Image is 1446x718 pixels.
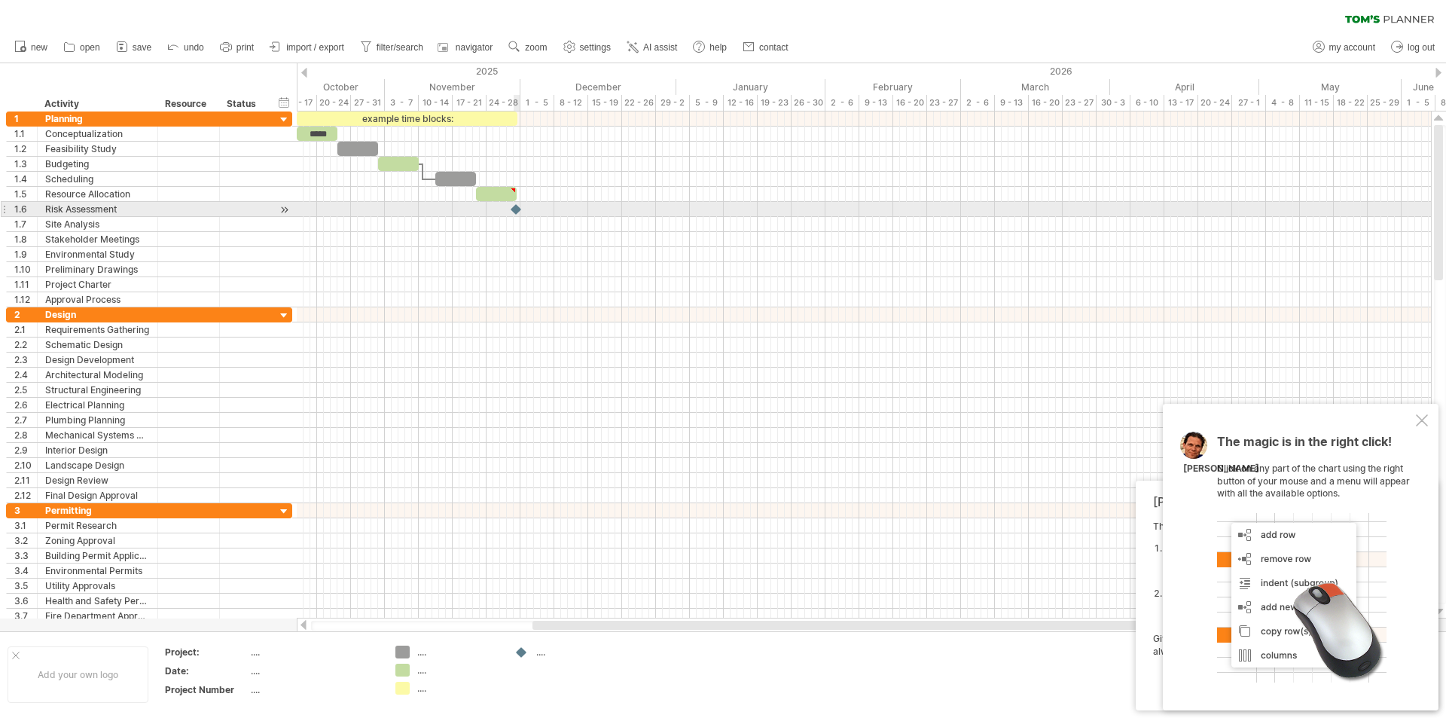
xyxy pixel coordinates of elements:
[251,665,377,677] div: ....
[14,428,37,442] div: 2.8
[453,95,487,111] div: 17 - 21
[14,413,37,427] div: 2.7
[45,202,150,216] div: Risk Assessment
[560,38,615,57] a: settings
[961,79,1110,95] div: March 2026
[45,564,150,578] div: Environmental Permits
[1110,79,1259,95] div: April 2026
[236,42,254,53] span: print
[739,38,793,57] a: contact
[14,533,37,548] div: 3.2
[456,42,493,53] span: navigator
[1259,79,1402,95] div: May 2026
[163,38,209,57] a: undo
[487,95,520,111] div: 24 - 28
[8,646,148,703] div: Add your own logo
[1300,95,1334,111] div: 11 - 15
[59,38,105,57] a: open
[656,95,690,111] div: 29 - 2
[1329,42,1375,53] span: my account
[14,322,37,337] div: 2.1
[45,232,150,246] div: Stakeholder Meetings
[45,368,150,382] div: Architectural Modeling
[14,488,37,503] div: 2.12
[216,38,258,57] a: print
[709,42,727,53] span: help
[14,292,37,307] div: 1.12
[825,95,859,111] div: 2 - 6
[45,307,150,322] div: Design
[1309,38,1380,57] a: my account
[14,127,37,141] div: 1.1
[165,96,211,112] div: Resource
[45,247,150,261] div: Environmental Study
[520,79,676,95] div: December 2025
[45,142,150,156] div: Feasibility Study
[277,202,291,218] div: scroll to activity
[505,38,551,57] a: zoom
[45,488,150,503] div: Final Design Approval
[1266,95,1300,111] div: 4 - 8
[31,42,47,53] span: new
[554,95,588,111] div: 8 - 12
[1029,95,1063,111] div: 16 - 20
[133,42,151,53] span: save
[14,353,37,367] div: 2.3
[14,187,37,201] div: 1.5
[676,79,825,95] div: January 2026
[927,95,961,111] div: 23 - 27
[14,202,37,216] div: 1.6
[45,443,150,457] div: Interior Design
[525,42,547,53] span: zoom
[45,187,150,201] div: Resource Allocation
[45,533,150,548] div: Zoning Approval
[14,277,37,292] div: 1.11
[1198,95,1232,111] div: 20 - 24
[643,42,677,53] span: AI assist
[1368,95,1402,111] div: 25 - 29
[1217,434,1392,457] span: The magic is in the right click!
[45,518,150,533] div: Permit Research
[14,564,37,578] div: 3.4
[14,262,37,277] div: 1.10
[14,232,37,246] div: 1.8
[44,96,149,112] div: Activity
[229,79,385,95] div: October 2025
[45,338,150,352] div: Schematic Design
[520,95,554,111] div: 1 - 5
[14,368,37,382] div: 2.4
[1130,95,1164,111] div: 6 - 10
[14,609,37,623] div: 3.7
[165,646,248,658] div: Project:
[45,172,150,186] div: Scheduling
[622,95,656,111] div: 22 - 26
[1097,95,1130,111] div: 30 - 3
[45,127,150,141] div: Conceptualization
[1402,95,1435,111] div: 1 - 5
[14,383,37,397] div: 2.5
[45,609,150,623] div: Fire Department Approval
[1408,42,1435,53] span: log out
[588,95,622,111] div: 15 - 19
[690,95,724,111] div: 5 - 9
[859,95,893,111] div: 9 - 13
[165,665,248,677] div: Date:
[266,38,349,57] a: import / export
[1334,95,1368,111] div: 18 - 22
[45,353,150,367] div: Design Development
[45,322,150,337] div: Requirements Gathering
[45,428,150,442] div: Mechanical Systems Design
[580,42,611,53] span: settings
[14,142,37,156] div: 1.2
[724,95,758,111] div: 12 - 16
[317,95,351,111] div: 20 - 24
[14,307,37,322] div: 2
[417,664,499,677] div: ....
[759,42,789,53] span: contact
[385,95,419,111] div: 3 - 7
[1153,521,1413,697] div: The Tom's AI-assist can help you in two ways: Give it a try! With the undo button in the top tool...
[14,458,37,472] div: 2.10
[45,579,150,593] div: Utility Approvals
[45,458,150,472] div: Landscape Design
[419,95,453,111] div: 10 - 14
